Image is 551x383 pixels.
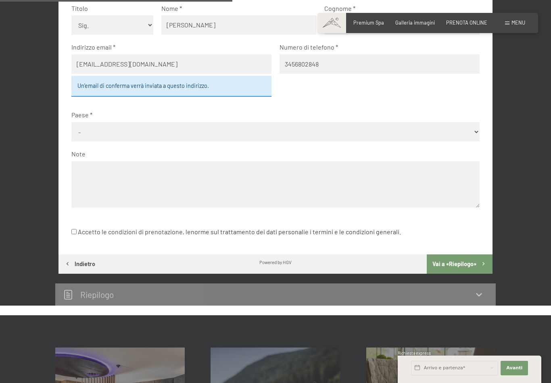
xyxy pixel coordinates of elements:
[427,254,493,274] button: Vai a «Riepilogo»
[191,228,305,235] a: norme sul trattamento dei dati personali
[71,229,77,234] input: Accetto le condizioni di prenotazione, lenorme sul trattamento dei dati personalie i termini e le...
[259,259,292,265] div: Powered by HGV
[71,76,271,97] div: Un’email di conferma verrà inviata a questo indirizzo.
[280,43,473,52] label: Numero di telefono
[71,4,146,13] label: Titolo
[161,4,310,13] label: Nome
[395,19,435,26] a: Galleria immagini
[71,224,401,239] label: Accetto le condizioni di prenotazione, le e i .
[71,150,473,158] label: Note
[324,4,473,13] label: Cognome
[446,19,487,26] a: PRENOTA ONLINE
[353,19,384,26] a: Premium Spa
[501,361,528,375] button: Avanti
[313,228,399,235] a: termini e le condizioni generali
[71,43,265,52] label: Indirizzo email
[398,351,431,356] span: Richiesta express
[58,254,101,274] button: Indietro
[71,54,271,74] input: Attenzione agli errori di battitura
[80,289,114,300] h2: Riepilogo
[506,365,522,371] span: Avanti
[71,110,473,119] label: Paese
[511,19,525,26] span: Menu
